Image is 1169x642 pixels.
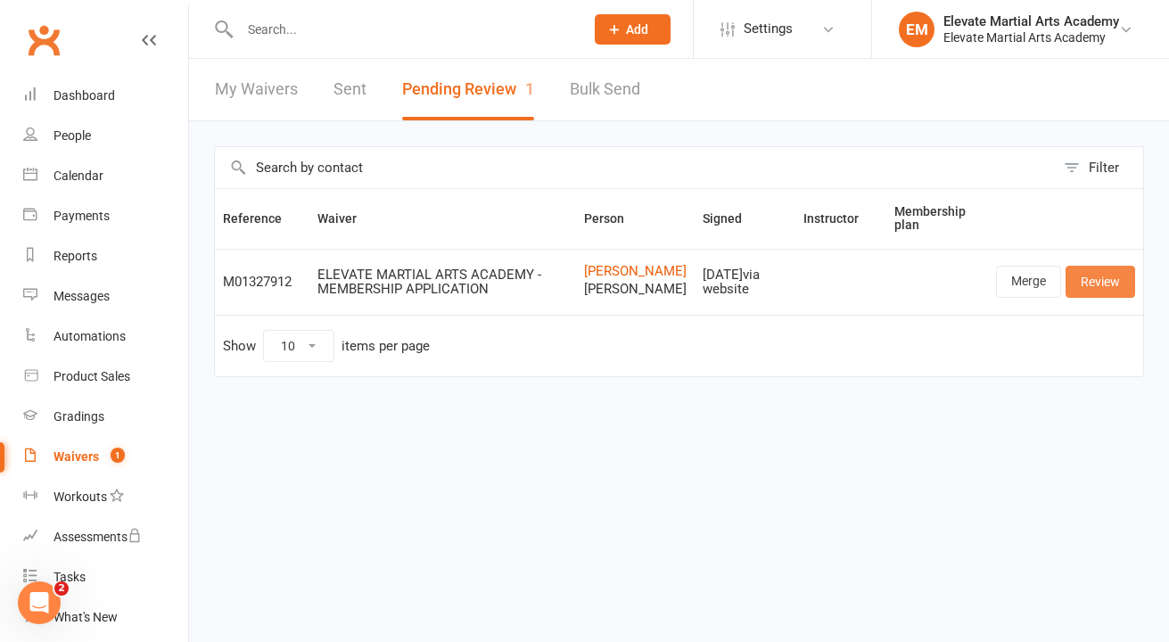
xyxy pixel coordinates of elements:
th: Membership plan [886,189,988,249]
div: Elevate Martial Arts Academy [943,29,1119,45]
a: Payments [23,196,188,236]
div: Dashboard [54,88,115,103]
a: Automations [23,317,188,357]
span: Add [626,22,648,37]
a: Product Sales [23,357,188,397]
a: My Waivers [215,59,298,120]
iframe: Intercom live chat [18,581,61,624]
div: Gradings [54,409,104,424]
span: Waiver [317,211,376,226]
button: Add [595,14,671,45]
span: [PERSON_NAME] [584,282,687,297]
a: Assessments [23,517,188,557]
div: M01327912 [223,275,301,290]
div: ELEVATE MARTIAL ARTS ACADEMY - MEMBERSHIP APPLICATION [317,267,568,297]
div: Tasks [54,570,86,584]
a: Waivers 1 [23,437,188,477]
div: Workouts [54,490,107,504]
span: Person [584,211,644,226]
div: People [54,128,91,143]
button: Instructor [803,208,878,229]
span: 1 [111,448,125,463]
div: Show [223,330,430,362]
div: Assessments [54,530,142,544]
span: Reference [223,211,301,226]
input: Search... [235,17,572,42]
a: [PERSON_NAME] [584,264,687,279]
a: Review [1066,266,1135,298]
a: Bulk Send [570,59,640,120]
a: Merge [996,266,1061,298]
span: 2 [54,581,69,596]
a: People [23,116,188,156]
input: Search by contact [215,147,1055,188]
button: Waiver [317,208,376,229]
div: Elevate Martial Arts Academy [943,13,1119,29]
button: Reference [223,208,301,229]
div: Waivers [54,449,99,464]
button: Person [584,208,644,229]
div: What's New [54,610,118,624]
div: Filter [1089,157,1119,178]
a: Dashboard [23,76,188,116]
a: Tasks [23,557,188,597]
a: Workouts [23,477,188,517]
div: items per page [342,339,430,354]
div: Calendar [54,169,103,183]
div: EM [899,12,934,47]
span: Signed [703,211,761,226]
a: Gradings [23,397,188,437]
div: Product Sales [54,369,130,383]
div: Reports [54,249,97,263]
div: Messages [54,289,110,303]
a: Clubworx [21,18,66,62]
span: Instructor [803,211,878,226]
a: What's New [23,597,188,638]
div: Automations [54,329,126,343]
div: [DATE] via website [703,267,787,297]
button: Pending Review1 [402,59,534,120]
a: Messages [23,276,188,317]
button: Signed [703,208,761,229]
span: 1 [525,79,534,98]
span: Settings [744,9,793,49]
button: Filter [1055,147,1143,188]
a: Calendar [23,156,188,196]
a: Sent [333,59,366,120]
div: Payments [54,209,110,223]
a: Reports [23,236,188,276]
